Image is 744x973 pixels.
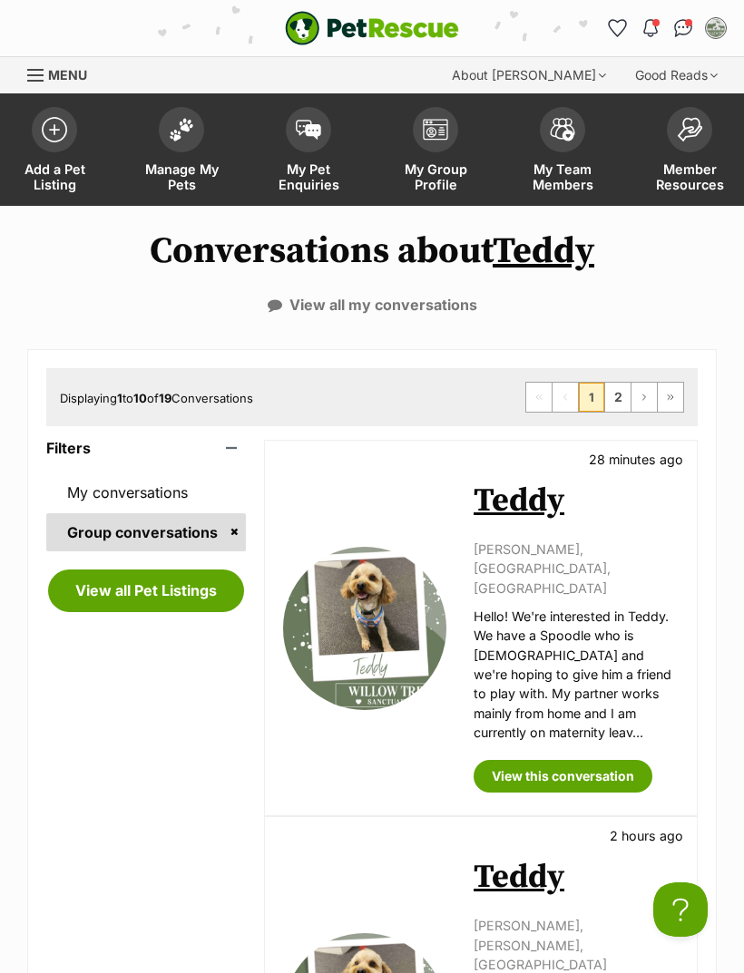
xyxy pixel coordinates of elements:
span: Add a Pet Listing [14,161,95,192]
img: notifications-46538b983faf8c2785f20acdc204bb7945ddae34d4c08c2a6579f10ce5e182be.svg [643,19,658,37]
div: About [PERSON_NAME] [439,57,619,93]
a: Conversations [669,14,698,43]
span: First page [526,383,552,412]
img: team-members-icon-5396bd8760b3fe7c0b43da4ab00e1e3bb1a5d9ba89233759b79545d2d3fc5d0d.svg [550,118,575,141]
a: My Pet Enquiries [245,98,372,206]
a: My Team Members [499,98,626,206]
div: Good Reads [622,57,730,93]
button: My account [701,14,730,43]
img: add-pet-listing-icon-0afa8454b4691262ce3f59096e99ab1cd57d4a30225e0717b998d2c9b9846f56.svg [42,117,67,142]
a: View this conversation [474,760,652,793]
img: member-resources-icon-8e73f808a243e03378d46382f2149f9095a855e16c252ad45f914b54edf8863c.svg [677,117,702,141]
span: Manage My Pets [141,161,222,192]
a: Manage My Pets [118,98,245,206]
header: Filters [46,440,246,456]
img: group-profile-icon-3fa3cf56718a62981997c0bc7e787c4b2cf8bcc04b72c1350f741eb67cf2f40e.svg [423,119,448,141]
img: logo-e224e6f780fb5917bec1dbf3a21bbac754714ae5b6737aabdf751b685950b380.svg [285,11,459,45]
span: Page 1 [579,383,604,412]
a: View all Pet Listings [48,569,244,611]
span: My Pet Enquiries [268,161,349,192]
p: 28 minutes ago [589,450,683,469]
ul: Account quick links [603,14,730,43]
a: Teddy [493,229,594,274]
a: View all my conversations [268,297,477,313]
a: My Group Profile [372,98,499,206]
iframe: Help Scout Beacon - Open [653,882,708,937]
span: My Group Profile [395,161,476,192]
img: manage-my-pets-icon-02211641906a0b7f246fdf0571729dbe1e7629f14944591b6c1af311fb30b64b.svg [169,118,194,141]
a: PetRescue [285,11,459,45]
span: Menu [48,67,87,83]
a: Next page [631,383,657,412]
button: Notifications [636,14,665,43]
img: chat-41dd97257d64d25036548639549fe6c8038ab92f7586957e7f3b1b290dea8141.svg [674,19,693,37]
img: Teddy [283,547,446,710]
a: Teddy [474,857,564,898]
a: Teddy [474,481,564,521]
p: [PERSON_NAME], [GEOGRAPHIC_DATA], [GEOGRAPHIC_DATA] [474,540,679,598]
a: Menu [27,57,100,90]
span: Previous page [553,383,578,412]
span: Member Resources [649,161,730,192]
a: Page 2 [605,383,631,412]
nav: Pagination [525,382,684,413]
p: Hello! We're interested in Teddy. We have a Spoodle who is [DEMOGRAPHIC_DATA] and we're hoping to... [474,607,679,742]
strong: 10 [133,391,147,405]
span: My Team Members [522,161,603,192]
a: Favourites [603,14,632,43]
strong: 1 [117,391,122,405]
img: pet-enquiries-icon-7e3ad2cf08bfb03b45e93fb7055b45f3efa6380592205ae92323e6603595dc1f.svg [296,120,321,140]
span: Displaying to of Conversations [60,391,253,405]
p: 2 hours ago [610,826,683,845]
a: My conversations [46,473,246,511]
img: Willow Tree Sanctuary profile pic [707,19,725,37]
strong: 19 [159,391,171,405]
a: Last page [658,383,683,412]
a: Group conversations [46,513,246,551]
